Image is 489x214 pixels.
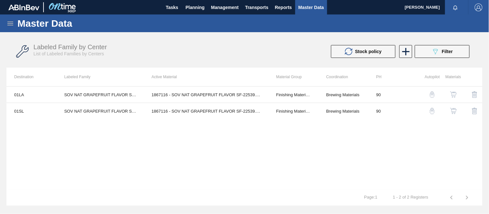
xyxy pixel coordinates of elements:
td: 90 [368,87,418,103]
img: Logout [475,4,483,11]
span: Master Data [298,4,324,11]
span: Management [211,4,239,11]
div: Autopilot Configuration [422,103,440,119]
th: Materials [440,68,461,86]
span: Filter [442,49,453,54]
div: Autopilot Configuration [422,87,440,102]
div: View Materials [443,103,461,119]
img: shopping-cart-icon [450,91,457,98]
th: Coordination [318,68,368,86]
img: auto-pilot-icon [429,91,435,98]
span: Stock policy [355,49,382,54]
th: PH [368,68,418,86]
td: Finishing Materials [269,103,318,119]
button: auto-pilot-icon [425,103,440,119]
button: Filter [415,45,470,58]
td: SOV NAT GRAPEFRUIT FLAVOR SF-22539.1S [56,87,144,103]
h1: Master Data [17,20,132,27]
td: Page : 1 [357,190,385,200]
button: Stock policy [331,45,396,58]
button: Notifications [445,3,466,12]
button: auto-pilot-icon [425,87,440,102]
td: Brewing Materials [318,87,368,103]
td: 01LA [6,87,56,103]
div: View Materials [443,87,461,102]
td: 1 - 2 of 2 Registers [385,190,436,200]
span: Transports [245,4,269,11]
span: Planning [186,4,205,11]
div: Delete Labeled Family X Center [465,103,483,119]
th: Destination [6,68,56,86]
td: 1867116 - SOV NAT GRAPEFRUIT FLAVOR SF-22539.1S [144,103,269,119]
th: Labeled Family [56,68,144,86]
td: 1867116 - SOV NAT GRAPEFRUIT FLAVOR SF-22539.1S [144,87,269,103]
th: Active Material [144,68,269,86]
button: shopping-cart-icon [446,103,461,119]
td: 01SL [6,103,56,119]
th: Autopilot [419,68,440,86]
img: delete-icon [471,107,479,115]
span: Tasks [165,4,179,11]
button: shopping-cart-icon [446,87,461,102]
th: Material Group [269,68,318,86]
td: 90 [368,103,418,119]
img: shopping-cart-icon [450,108,457,114]
button: delete-icon [467,87,483,102]
span: List of Labeled Families by Centers [34,51,104,56]
div: Filter labeled family by center [412,45,473,58]
td: Brewing Materials [318,103,368,119]
img: delete-icon [471,91,479,98]
img: TNhmsLtSVTkK8tSr43FrP2fwEKptu5GPRR3wAAAABJRU5ErkJggg== [8,5,39,10]
img: auto-pilot-icon [429,108,435,114]
span: Labeled Family by Center [34,43,107,51]
div: New labeled family by center [399,45,412,58]
button: delete-icon [467,103,483,119]
div: Update stock policy [331,45,399,58]
span: Reports [275,4,292,11]
td: Finishing Materials [269,87,318,103]
td: SOV NAT GRAPEFRUIT FLAVOR SF-22539.1S [56,103,144,119]
div: Delete Labeled Family X Center [465,87,483,102]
